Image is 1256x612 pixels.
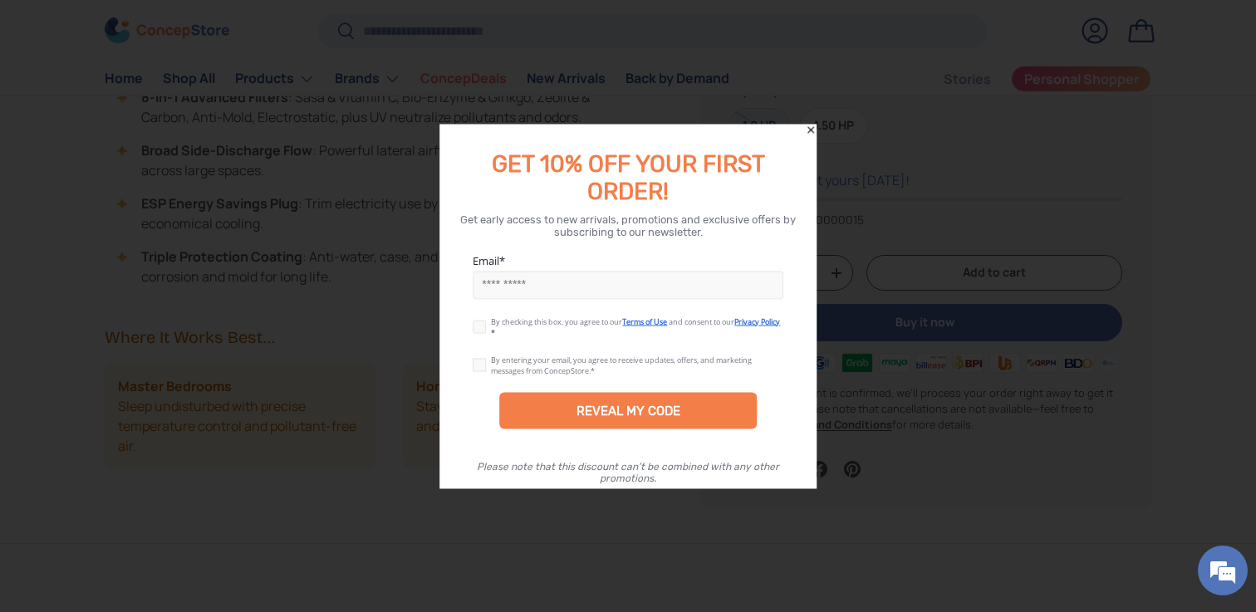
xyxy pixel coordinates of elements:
[734,316,780,326] a: Privacy Policy
[491,354,752,375] div: By entering your email, you agree to receive updates, offers, and marketing messages from ConcepS...
[576,403,680,418] div: REVEAL MY CODE
[622,316,667,326] a: Terms of Use
[491,316,622,326] span: By checking this box, you agree to our
[459,213,797,237] div: Get early access to new arrivals, promotions and exclusive offers by subscribing to our newsletter.
[492,149,765,204] span: GET 10% OFF YOUR FIRST ORDER!
[499,392,757,428] div: REVEAL MY CODE
[473,252,783,267] label: Email
[669,316,734,326] span: and consent to our
[456,460,800,483] div: Please note that this discount can’t be combined with any other promotions.
[805,124,817,135] div: Close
